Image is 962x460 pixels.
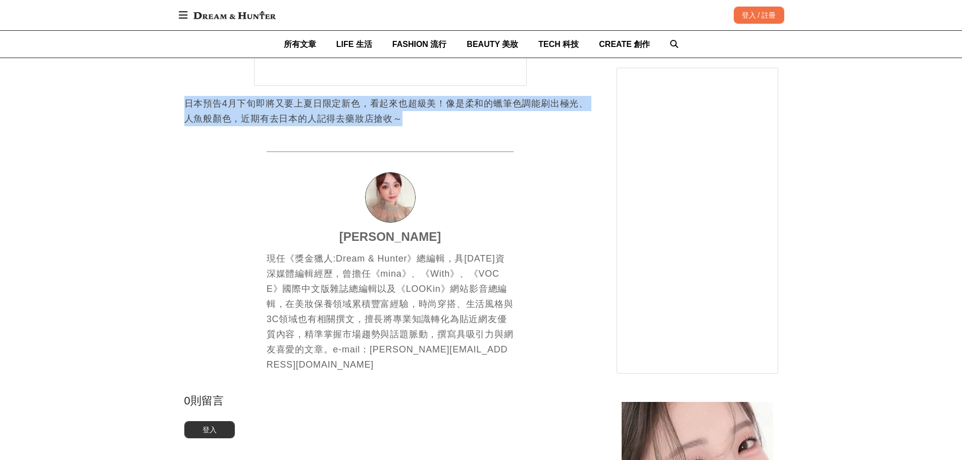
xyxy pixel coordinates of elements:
img: Dream & Hunter [188,6,281,24]
span: BEAUTY 美妝 [467,40,518,48]
a: TECH 科技 [538,31,579,58]
p: 日本預告4月下旬即將又要上夏日限定新色，看起來也超級美！像是柔和的蠟筆色調能刷出極光、人魚般顏色，近期有去日本的人記得去藥妝店搶收～ [184,96,596,126]
div: 0 則留言 [184,392,596,409]
span: LIFE 生活 [336,40,372,48]
img: Avatar [366,173,415,222]
a: FASHION 流行 [392,31,447,58]
a: Avatar [365,172,416,223]
a: [PERSON_NAME] [339,228,441,246]
button: 登入 [184,421,235,438]
a: CREATE 創作 [599,31,650,58]
div: 現任《獎金獵人:Dream & Hunter》總編輯，具[DATE]資深媒體編輯經歷，曾擔任《mina》、《With》、《VOCE》國際中文版雜誌總編輯以及《LOOKin》網站影音總編輯，在美妝... [267,251,514,372]
span: FASHION 流行 [392,40,447,48]
div: 登入 / 註冊 [734,7,784,24]
a: 所有文章 [284,31,316,58]
a: LIFE 生活 [336,31,372,58]
span: CREATE 創作 [599,40,650,48]
span: 所有文章 [284,40,316,48]
span: TECH 科技 [538,40,579,48]
a: BEAUTY 美妝 [467,31,518,58]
